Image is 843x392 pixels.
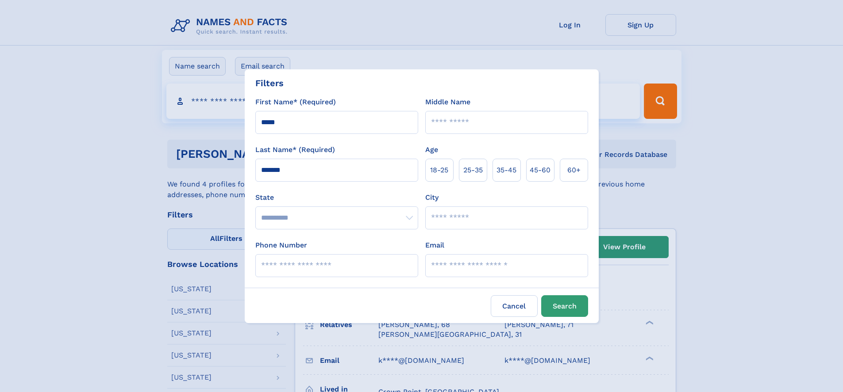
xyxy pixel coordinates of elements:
[530,165,550,175] span: 45‑60
[255,192,418,203] label: State
[425,240,444,251] label: Email
[255,76,284,90] div: Filters
[497,165,516,175] span: 35‑45
[255,97,336,107] label: First Name* (Required)
[491,295,538,317] label: Cancel
[255,145,335,155] label: Last Name* (Required)
[463,165,483,175] span: 25‑35
[425,145,438,155] label: Age
[430,165,448,175] span: 18‑25
[541,295,588,317] button: Search
[425,97,470,107] label: Middle Name
[255,240,307,251] label: Phone Number
[567,165,581,175] span: 60+
[425,192,439,203] label: City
